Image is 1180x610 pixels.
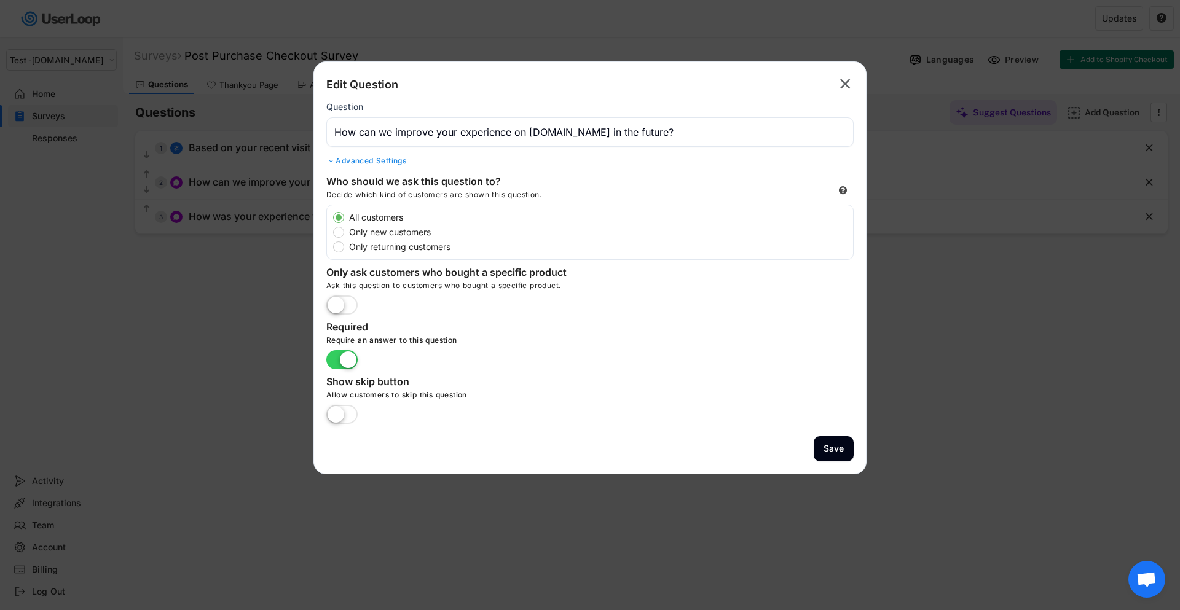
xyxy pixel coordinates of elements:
button:  [836,74,854,94]
label: Only returning customers [345,243,853,251]
label: All customers [345,213,853,222]
text:  [840,75,851,93]
div: Show skip button [326,375,572,390]
div: Ask this question to customers who bought a specific product. [326,281,854,295]
input: Type your question here... [326,117,854,147]
div: Allow customers to skip this question [326,390,695,405]
label: Only new customers [345,228,853,237]
div: Advanced Settings [326,156,854,166]
div: Require an answer to this question [326,335,695,350]
div: Only ask customers who bought a specific product [326,266,572,281]
button: Save [814,436,854,461]
div: Who should we ask this question to? [326,175,572,190]
div: Open chat [1128,561,1165,598]
div: Required [326,321,572,335]
div: Edit Question [326,77,398,92]
div: Question [326,101,363,112]
div: Decide which kind of customers are shown this question. [326,190,634,205]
